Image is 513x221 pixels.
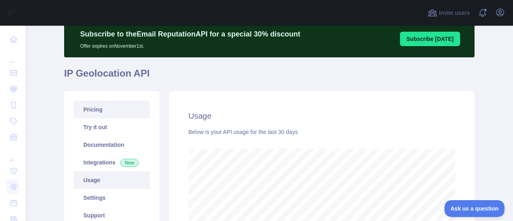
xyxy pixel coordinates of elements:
[6,146,19,162] div: ...
[74,118,150,136] a: Try it out
[80,28,300,40] p: Subscribe to the Email Reputation API for a special 30 % discount
[120,159,139,167] span: New
[74,136,150,154] a: Documentation
[64,67,475,86] h1: IP Geolocation API
[74,101,150,118] a: Pricing
[74,154,150,171] a: Integrations New
[439,8,470,18] span: Invite users
[80,40,300,49] p: Offer expires on November 1st.
[444,200,505,217] iframe: Toggle Customer Support
[6,48,19,64] div: ...
[188,110,455,122] h2: Usage
[426,6,471,19] button: Invite users
[400,32,460,46] button: Subscribe [DATE]
[74,189,150,207] a: Settings
[188,128,455,136] div: Below is your API usage for the last 30 days
[74,171,150,189] a: Usage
